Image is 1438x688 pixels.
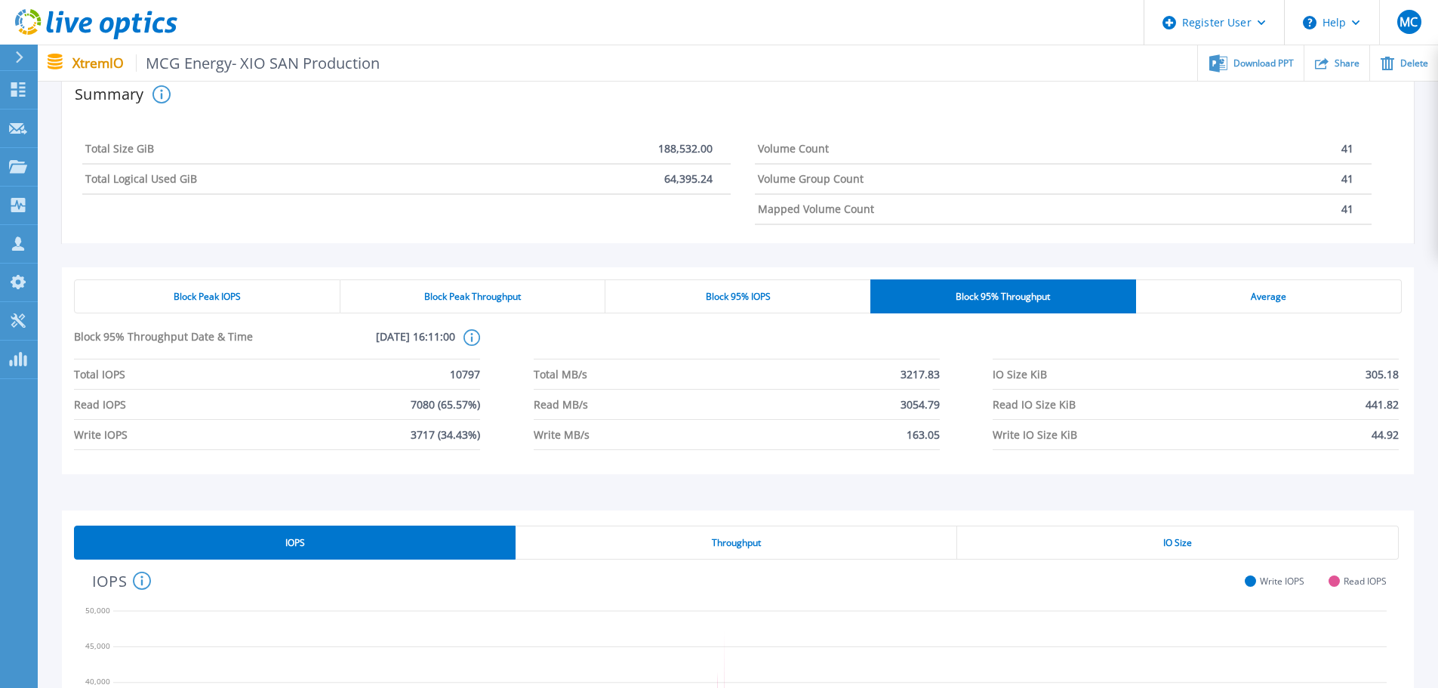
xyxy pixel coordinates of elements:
span: [DATE] 16:11:00 [265,329,456,359]
span: 305.18 [1366,359,1399,389]
text: 40,000 [85,677,110,687]
span: Block 95% Throughput [956,291,1050,303]
span: Block 95% Throughput Date & Time [74,329,265,359]
span: Download PPT [1233,59,1294,68]
span: 7080 (65.57%) [411,390,480,419]
span: Delete [1400,59,1428,68]
span: Read IO Size KiB [993,390,1076,419]
span: Block Peak IOPS [174,291,241,303]
text: 45,000 [85,640,110,651]
span: MCG Energy- XIO SAN Production [136,54,380,72]
span: Average [1251,291,1286,303]
span: Throughput [712,537,761,549]
span: MC [1400,16,1418,28]
h4: Mapped Volume Count [758,203,874,215]
p: 41 [1341,143,1353,155]
span: Write MB/s [534,420,590,449]
span: IO Size [1163,537,1192,549]
span: Write IO Size KiB [993,420,1077,449]
span: 44.92 [1372,420,1399,449]
p: 41 [1341,173,1353,185]
p: 64,395.24 [664,173,713,185]
p: XtremIO [72,54,380,72]
p: 41 [1341,203,1353,215]
span: 3217.83 [901,359,940,389]
span: Total MB/s [534,359,587,389]
span: Write IOPS [1260,575,1304,587]
span: IOPS [285,537,305,549]
span: 3717 (34.43%) [411,420,480,449]
h2: Summary [75,87,146,102]
span: 163.05 [907,420,940,449]
span: Block 95% IOPS [706,291,771,303]
h4: IOPS [92,572,151,590]
span: IO Size KiB [993,359,1047,389]
span: Write IOPS [74,420,128,449]
span: 3054.79 [901,390,940,419]
span: Read MB/s [534,390,588,419]
h4: Volume Count [758,143,829,155]
span: 441.82 [1366,390,1399,419]
p: 188,532.00 [658,143,713,155]
span: Read IOPS [74,390,126,419]
span: Total IOPS [74,359,125,389]
text: 50,000 [85,605,110,615]
span: Share [1335,59,1359,68]
span: 10797 [450,359,480,389]
h4: Volume Group Count [758,173,864,185]
h4: Total Size GiB [85,143,154,155]
span: Read IOPS [1344,575,1387,587]
span: Block Peak Throughput [424,291,521,303]
h4: Total Logical Used GiB [85,173,197,185]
